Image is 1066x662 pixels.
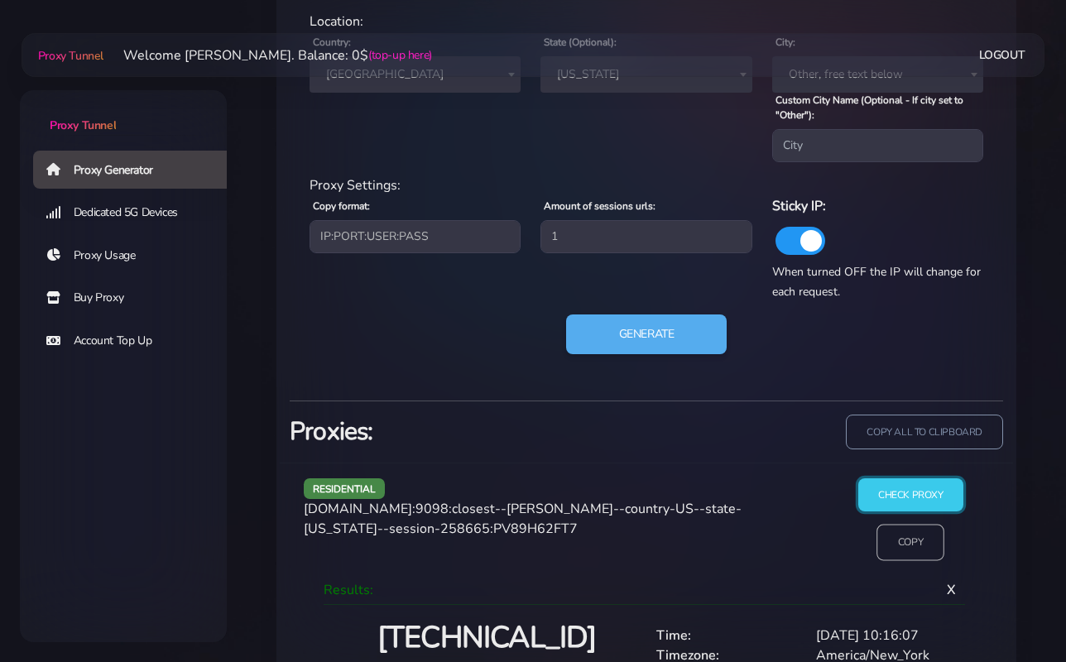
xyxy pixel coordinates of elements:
div: Time: [646,626,806,645]
span: Results: [324,581,373,599]
span: Proxy Tunnel [38,48,103,64]
label: Amount of sessions urls: [544,199,655,213]
a: Logout [979,40,1025,70]
a: (top-up here) [368,46,432,64]
button: Generate [566,314,727,354]
span: X [934,568,969,612]
span: Proxy Tunnel [50,118,116,133]
div: Location: [300,12,993,31]
a: Proxy Tunnel [35,42,103,69]
span: residential [304,478,385,499]
h3: Proxies: [290,415,636,449]
input: Check Proxy [858,478,963,512]
div: Proxy Settings: [300,175,993,195]
div: [DATE] 10:16:07 [806,626,966,645]
a: Account Top Up [33,322,240,360]
h6: Sticky IP: [772,195,983,217]
span: [DOMAIN_NAME]:9098:closest--[PERSON_NAME]--country-US--state-[US_STATE]--session-258665:PV89H62FT7 [304,500,742,538]
h2: [TECHNICAL_ID] [337,619,636,658]
input: City [772,129,983,162]
label: Copy format: [313,199,370,213]
label: Custom City Name (Optional - If city set to "Other"): [775,93,983,122]
a: Buy Proxy [33,279,240,317]
a: Proxy Tunnel [20,90,227,134]
input: Copy [876,525,944,561]
input: copy all to clipboard [846,415,1003,450]
a: Dedicated 5G Devices [33,194,240,232]
li: Welcome [PERSON_NAME]. Balance: 0$ [103,46,432,65]
a: Proxy Generator [33,151,240,189]
span: When turned OFF the IP will change for each request. [772,264,981,300]
a: Proxy Usage [33,237,240,275]
iframe: Webchat Widget [986,582,1045,641]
